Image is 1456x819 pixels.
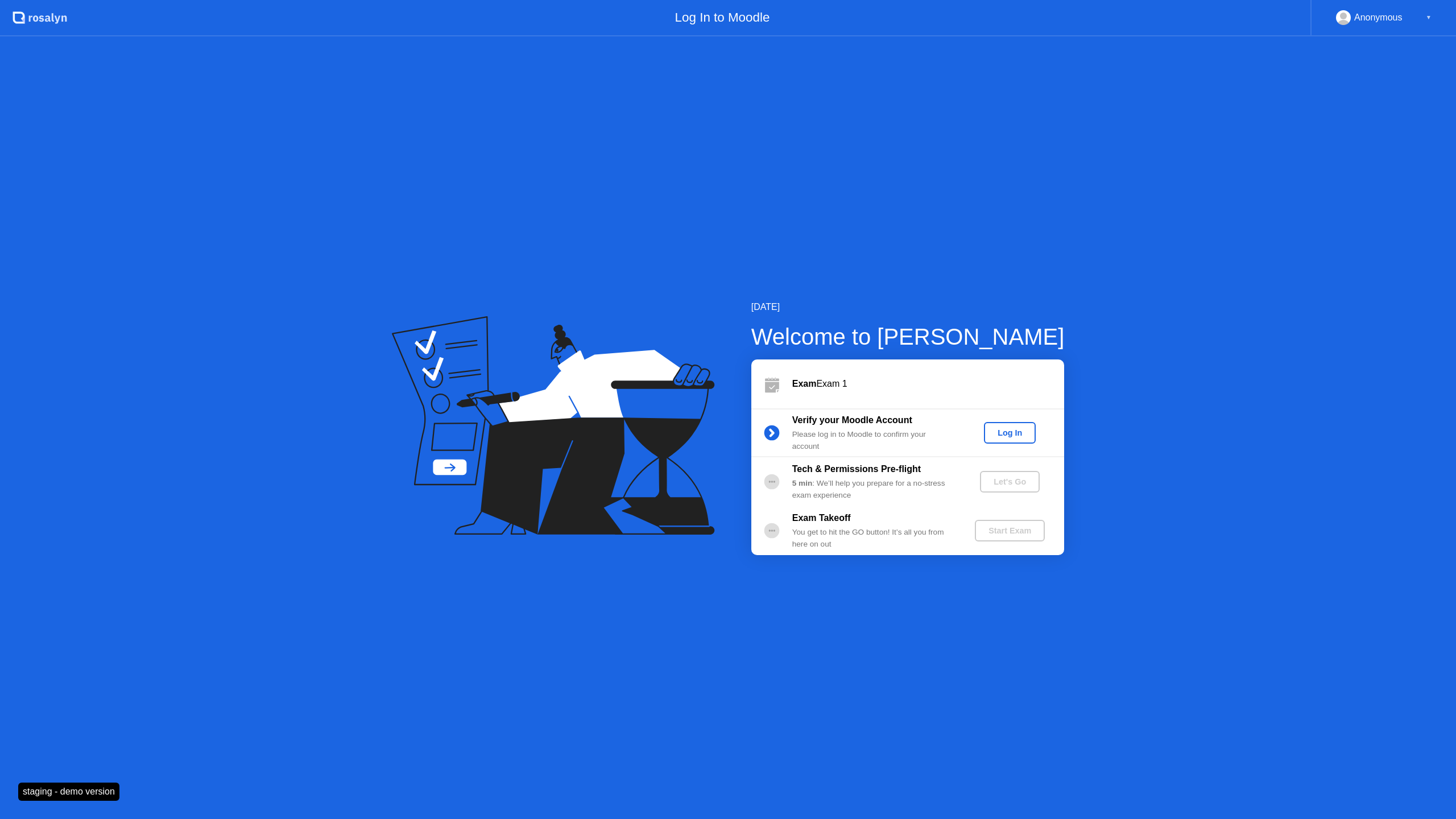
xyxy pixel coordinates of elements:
b: 5 min [792,479,813,487]
button: Let's Go [980,471,1040,493]
div: : We’ll help you prepare for a no-stress exam experience [792,478,956,501]
b: Tech & Permissions Pre-flight [792,464,921,474]
div: Log In [988,428,1031,437]
div: Let's Go [985,477,1035,486]
div: Please log in to Moodle to confirm your account [792,429,956,452]
div: Anonymous [1354,10,1403,25]
div: ▼ [1426,10,1432,25]
div: You get to hit the GO button! It’s all you from here on out [792,527,956,550]
div: Exam 1 [792,377,1064,391]
button: Start Exam [975,520,1045,541]
button: Log In [984,422,1036,444]
div: Welcome to [PERSON_NAME] [751,320,1065,354]
b: Exam [792,379,817,388]
b: Exam Takeoff [792,513,851,523]
div: staging - demo version [18,783,119,801]
div: Start Exam [979,526,1040,535]
b: Verify your Moodle Account [792,415,912,425]
div: [DATE] [751,300,1065,314]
